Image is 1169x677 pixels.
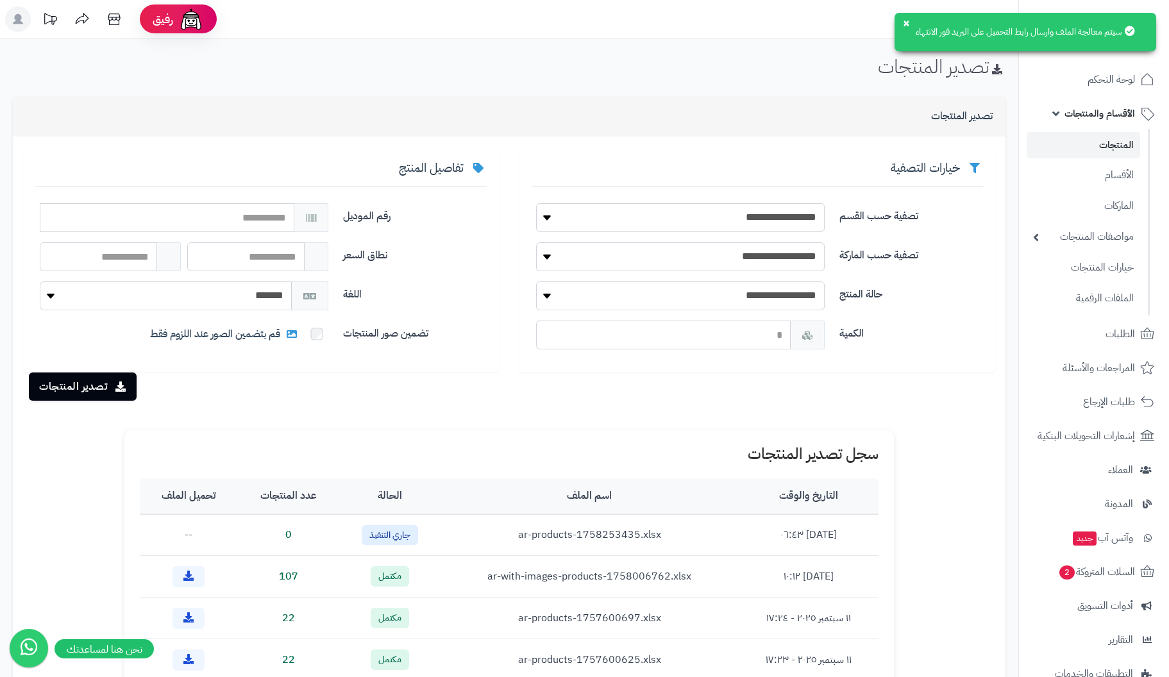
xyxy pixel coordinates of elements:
h1: سجل تصدير المنتجات [140,446,879,462]
span: المراجعات والأسئلة [1063,359,1135,377]
a: الملفات الرقمية [1027,285,1140,312]
th: الحالة [339,478,441,514]
a: طلبات الإرجاع [1027,387,1161,417]
span: جاري التنفيذ [362,525,418,546]
a: العملاء [1027,455,1161,485]
a: الماركات [1027,192,1140,220]
span: الأقسام والمنتجات [1064,104,1135,122]
button: × [901,18,911,28]
h3: تصدير المنتجات [931,111,993,122]
a: السلات المتروكة2 [1027,556,1161,587]
label: نطاق السعر [338,242,492,263]
td: 0 [238,514,339,556]
a: إشعارات التحويلات البنكية [1027,421,1161,451]
span: السلات المتروكة [1058,563,1135,581]
td: ١١ سبتمبر ٢٠٢٥ - ١٧:٢٤ [738,598,879,639]
a: مواصفات المنتجات [1027,223,1140,251]
span: طلبات الإرجاع [1083,393,1135,411]
a: لوحة التحكم [1027,64,1161,95]
a: خيارات المنتجات [1027,254,1140,281]
label: تصفية حسب الماركة [834,242,988,263]
span: المدونة [1105,495,1133,513]
a: الأقسام [1027,162,1140,189]
label: تصفية حسب القسم [834,203,988,224]
label: اللغة [338,281,492,302]
span: جديد [1073,531,1097,546]
td: ar-with-images-products-1758006762.xlsx [441,556,739,598]
th: التاريخ والوقت [738,478,879,514]
td: 22 [238,598,339,639]
button: تصدير المنتجات [29,372,137,401]
span: لوحة التحكم [1088,71,1135,88]
span: قم بتضمين الصور عند اللزوم فقط [150,327,300,342]
a: المدونة [1027,489,1161,519]
div: سيتم معالجة الملف وارسال رابط التحميل على البريد فور الانتهاء [895,13,1156,51]
label: الكمية [834,321,988,341]
span: إشعارات التحويلات البنكية [1038,427,1135,445]
span: العملاء [1108,461,1133,479]
span: مكتمل [371,608,409,628]
span: وآتس آب [1072,529,1133,547]
td: [DATE] ١٠:١٢ [738,556,879,598]
a: تحديثات المنصة [34,6,66,35]
input: قم بتضمين الصور عند اللزوم فقط [310,328,323,340]
td: ar-products-1757600697.xlsx [441,598,739,639]
h1: تصدير المنتجات [878,56,1005,77]
span: رفيق [153,12,173,27]
td: ar-products-1758253435.xlsx [441,514,739,556]
label: تضمين صور المنتجات [338,321,492,341]
a: أدوات التسويق [1027,590,1161,621]
img: ai-face.png [178,6,204,32]
td: -- [140,514,238,556]
span: التقارير [1109,631,1133,649]
label: رقم الموديل [338,203,492,224]
th: عدد المنتجات [238,478,339,514]
td: 107 [238,556,339,598]
label: حالة المنتج [834,281,988,302]
span: تفاصيل المنتج [399,159,464,176]
span: الطلبات [1106,325,1135,343]
td: [DATE] ٠٦:٤٣ [738,514,879,556]
th: اسم الملف [441,478,739,514]
span: أدوات التسويق [1077,597,1133,615]
a: وآتس آبجديد [1027,522,1161,553]
a: المنتجات [1027,132,1140,158]
th: تحميل الملف [140,478,238,514]
a: التقارير [1027,624,1161,655]
span: 2 [1059,565,1075,580]
span: خيارات التصفية [891,159,960,176]
a: المراجعات والأسئلة [1027,353,1161,383]
span: مكتمل [371,649,409,670]
a: الطلبات [1027,319,1161,349]
span: مكتمل [371,566,409,587]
